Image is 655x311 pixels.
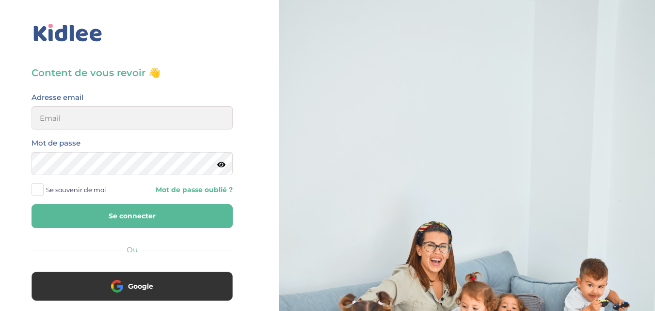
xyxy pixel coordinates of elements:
input: Email [32,106,233,130]
span: Ou [127,245,138,254]
a: Mot de passe oublié ? [140,185,233,195]
span: Google [128,281,153,291]
span: Se souvenir de moi [46,183,106,196]
button: Se connecter [32,204,233,228]
img: google.png [111,280,123,292]
img: logo_kidlee_bleu [32,22,104,44]
h3: Content de vous revoir 👋 [32,66,233,80]
label: Mot de passe [32,137,80,149]
button: Google [32,272,233,301]
a: Google [32,288,233,297]
label: Adresse email [32,91,83,104]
